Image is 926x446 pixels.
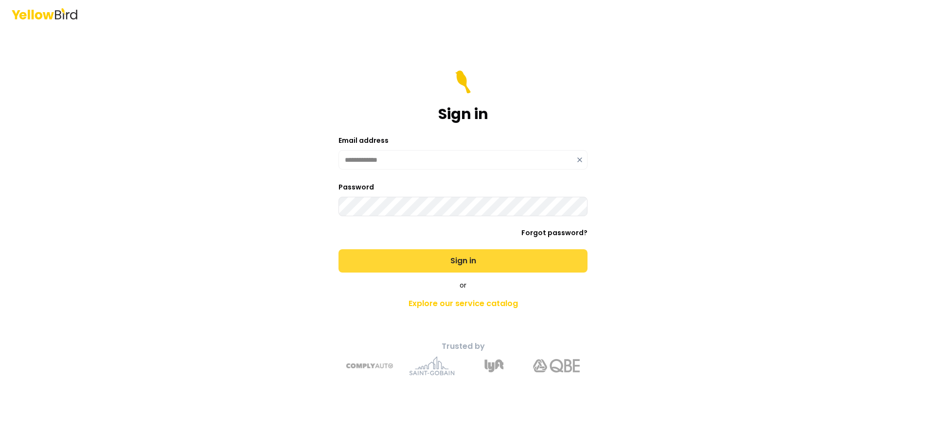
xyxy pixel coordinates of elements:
[338,249,588,273] button: Sign in
[292,341,634,352] p: Trusted by
[438,105,488,123] h1: Sign in
[460,280,466,290] span: or
[338,136,389,145] label: Email address
[521,228,588,238] a: Forgot password?
[292,294,634,313] a: Explore our service catalog
[338,182,374,192] label: Password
